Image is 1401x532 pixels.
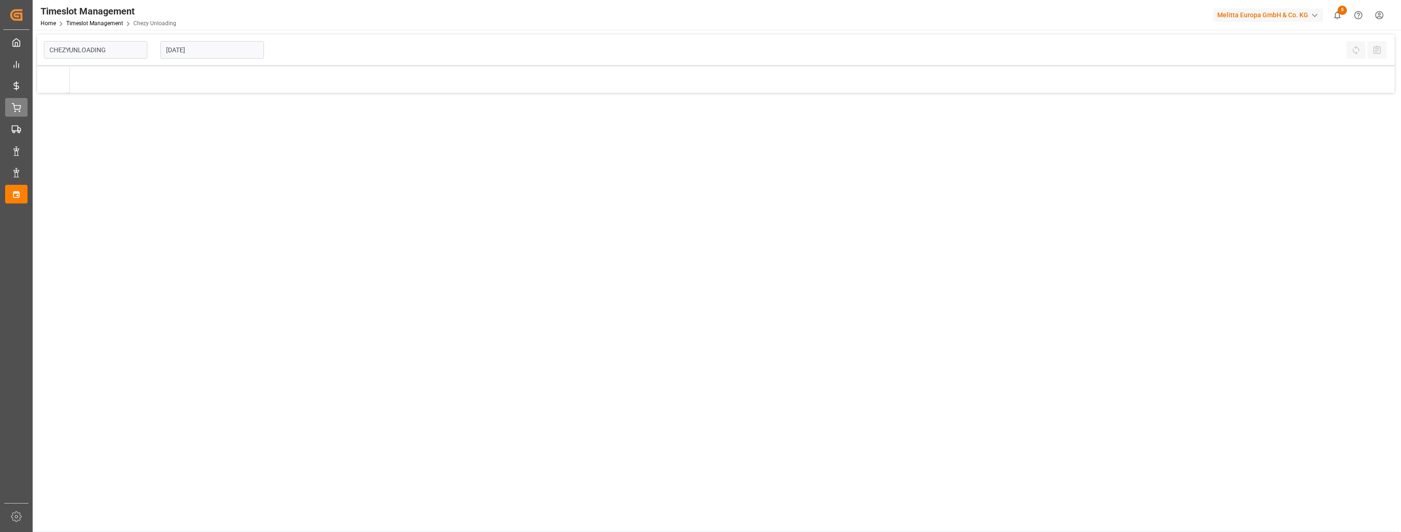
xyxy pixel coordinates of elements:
[41,4,176,18] div: Timeslot Management
[1348,5,1369,26] button: Help Center
[66,20,123,27] a: Timeslot Management
[1214,8,1323,22] div: Melitta Europa GmbH & Co. KG
[160,41,264,59] input: DD-MM-YYYY
[41,20,56,27] a: Home
[1338,6,1347,15] span: 5
[44,41,147,59] input: Type to search/select
[1214,6,1327,24] button: Melitta Europa GmbH & Co. KG
[1327,5,1348,26] button: show 5 new notifications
